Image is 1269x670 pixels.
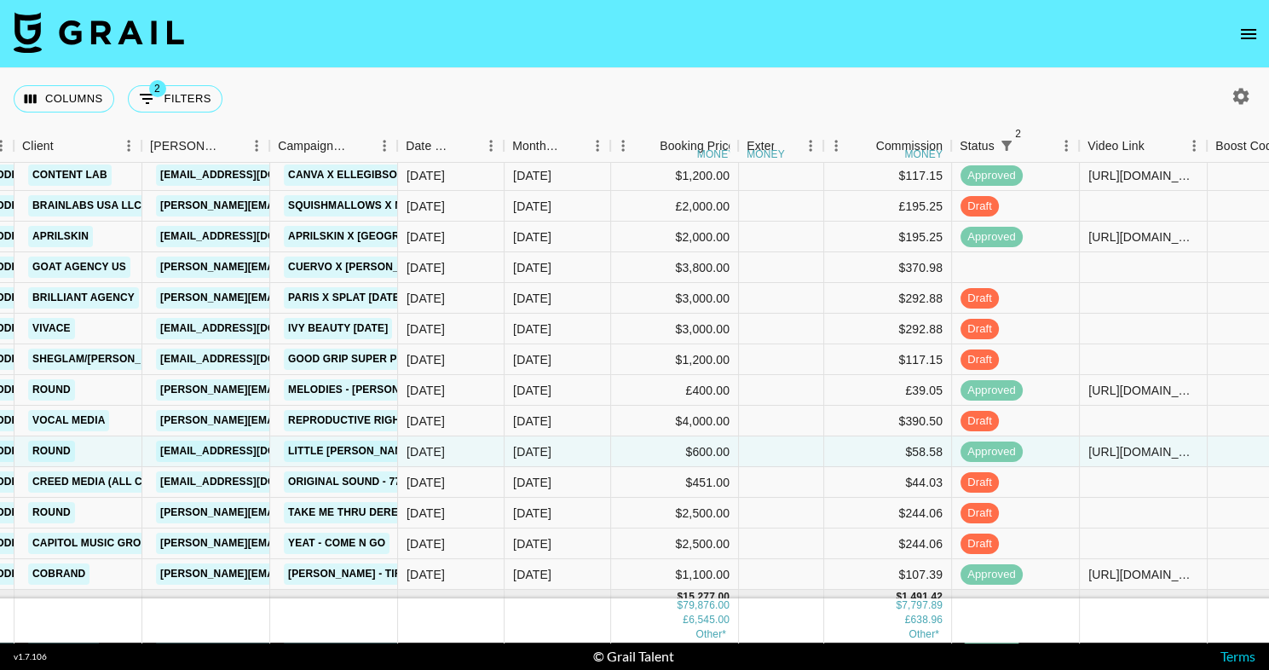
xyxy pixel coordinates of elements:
[1088,443,1198,460] div: https://www.tiktok.com/@loukoulaa/video/7557035485890120982
[22,130,54,163] div: Client
[611,498,739,528] div: $2,500.00
[876,130,943,163] div: Commission
[513,474,551,491] div: Oct '25
[28,226,93,247] a: APRILSKIN
[407,321,445,338] div: 23/09/2025
[910,613,943,627] div: 638.96
[156,533,522,554] a: [PERSON_NAME][EMAIL_ADDRESS][PERSON_NAME][DOMAIN_NAME]
[150,130,220,163] div: [PERSON_NAME]
[284,410,476,431] a: Reproductive Rights Campaign
[824,436,952,467] div: $58.58
[611,375,739,406] div: £400.00
[824,498,952,528] div: $244.06
[689,613,730,627] div: 6,545.00
[1220,648,1255,664] a: Terms
[611,191,739,222] div: £2,000.00
[156,195,522,217] a: [PERSON_NAME][EMAIL_ADDRESS][PERSON_NAME][DOMAIN_NAME]
[156,441,347,462] a: [EMAIL_ADDRESS][DOMAIN_NAME]
[156,349,347,370] a: [EMAIL_ADDRESS][DOMAIN_NAME]
[611,436,739,467] div: $600.00
[28,471,205,493] a: Creed Media (All Campaigns)
[407,228,445,245] div: 27/09/2025
[1018,134,1042,158] button: Sort
[824,344,952,375] div: $117.15
[348,134,372,158] button: Sort
[513,413,551,430] div: Oct '25
[611,528,739,559] div: $2,500.00
[798,133,823,159] button: Menu
[407,382,445,399] div: 08/10/2025
[824,191,952,222] div: £195.25
[284,533,389,554] a: Yeat - Come N Go
[156,379,434,401] a: [PERSON_NAME][EMAIL_ADDRESS][DOMAIN_NAME]
[28,441,75,462] a: Round
[611,314,739,344] div: $3,000.00
[683,590,730,604] div: 15,277.00
[372,133,397,159] button: Menu
[28,195,146,217] a: Brainlabs USA LLC
[960,321,999,338] span: draft
[593,648,674,665] div: © Grail Talent
[995,134,1018,158] div: 2 active filters
[960,168,1023,184] span: approved
[824,406,952,436] div: $390.50
[677,590,683,604] div: $
[284,195,418,217] a: Squishmallows X Mia
[284,165,409,186] a: Canva X ElleGibson
[14,12,184,53] img: Grail Talent
[478,133,504,159] button: Menu
[824,314,952,344] div: $292.88
[28,257,130,278] a: Goat Agency US
[1087,130,1145,163] div: Video Link
[960,444,1023,460] span: approved
[28,533,159,554] a: Capitol Music Group
[1088,382,1198,399] div: https://www.tiktok.com/@miiabloom/photo/7559340888099540246
[156,502,434,523] a: [PERSON_NAME][EMAIL_ADDRESS][DOMAIN_NAME]
[902,598,943,613] div: 7,797.89
[128,85,222,113] button: Show filters
[683,613,689,627] div: £
[407,413,445,430] div: 03/10/2025
[824,252,952,283] div: $370.98
[28,379,75,401] a: Round
[513,382,551,399] div: Oct '25
[1232,17,1266,51] button: open drawer
[611,283,739,314] div: $3,000.00
[896,598,902,613] div: $
[284,502,495,523] a: Take Me Thru Dere - Metro Boomin
[14,130,141,163] div: Client
[284,441,473,462] a: Little [PERSON_NAME] Concert
[611,467,739,498] div: $451.00
[1088,566,1198,583] div: https://www.tiktok.com/@nottrebeca/photo/7558939252990479672?_r=1&_t=ZM-90O1SqCXJGd
[902,590,943,604] div: 1,491.42
[407,290,445,307] div: 22/09/2025
[695,628,726,640] span: € 570.00
[585,133,610,159] button: Menu
[284,563,440,585] a: [PERSON_NAME] - Tiramisu
[611,559,739,590] div: $1,100.00
[284,226,473,247] a: APRILSKIN X [GEOGRAPHIC_DATA]
[156,226,347,247] a: [EMAIL_ADDRESS][DOMAIN_NAME]
[284,287,407,309] a: Paris x Splat [DATE]
[149,80,166,97] span: 2
[454,134,478,158] button: Sort
[513,259,551,276] div: Oct '25
[284,349,459,370] a: Good Grip Super Power Duo
[513,321,551,338] div: Oct '25
[407,566,445,583] div: 07/10/2025
[513,351,551,368] div: Oct '25
[512,130,561,163] div: Month Due
[683,598,730,613] div: 79,876.00
[1079,130,1207,163] div: Video Link
[284,318,392,339] a: Ivy Beauty [DATE]
[960,536,999,552] span: draft
[407,443,445,460] div: 03/10/2025
[1088,228,1198,245] div: https://www.tiktok.com/@duhparis/video/7558251087531216142?_r=1&_t=ZT-90L25iueKNh
[156,165,347,186] a: [EMAIL_ADDRESS][DOMAIN_NAME]
[960,475,999,491] span: draft
[156,257,522,278] a: [PERSON_NAME][EMAIL_ADDRESS][PERSON_NAME][DOMAIN_NAME]
[284,471,441,493] a: Original Sound - 77xenon
[28,287,139,309] a: Brilliant Agency
[1088,167,1198,184] div: https://www.tiktok.com/@ellegibsonn/video/7559187959203843350
[407,535,445,552] div: 09/10/2025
